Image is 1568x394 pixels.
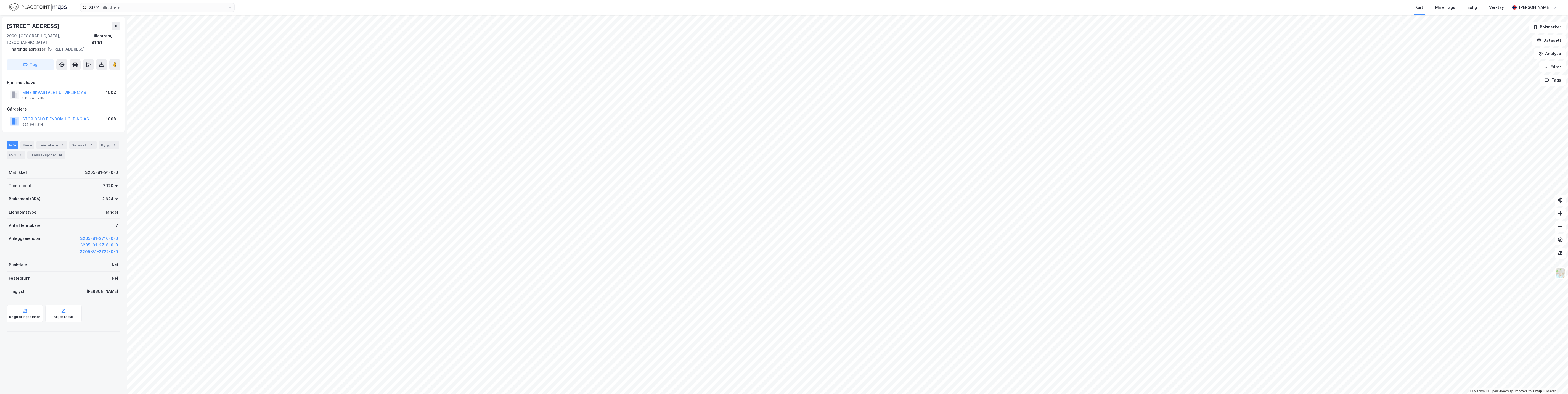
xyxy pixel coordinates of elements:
[1519,4,1550,11] div: [PERSON_NAME]
[69,141,97,149] div: Datasett
[1539,61,1566,72] button: Filter
[99,141,119,149] div: Bygg
[27,151,65,159] div: Transaksjoner
[7,141,18,149] div: Info
[1540,75,1566,86] button: Tags
[106,116,117,122] div: 100%
[1534,48,1566,59] button: Analyse
[87,3,228,12] input: Søk på adresse, matrikkel, gårdeiere, leietakere eller personer
[9,275,30,282] div: Festegrunn
[1415,4,1423,11] div: Kart
[9,2,67,12] img: logo.f888ab2527a4732fd821a326f86c7f29.svg
[36,141,67,149] div: Leietakere
[80,235,118,242] button: 3205-81-2710-0-0
[112,262,118,268] div: Nei
[1555,268,1566,278] img: Z
[112,275,118,282] div: Nei
[9,222,41,229] div: Antall leietakere
[104,209,118,216] div: Handel
[1470,389,1485,393] a: Mapbox
[1435,4,1455,11] div: Mine Tags
[1532,35,1566,46] button: Datasett
[1529,22,1566,33] button: Bokmerker
[9,196,41,202] div: Bruksareal (BRA)
[20,141,34,149] div: Eiere
[1515,389,1542,393] a: Improve this map
[102,196,118,202] div: 2 624 ㎡
[7,79,120,86] div: Hjemmelshaver
[59,142,65,148] div: 7
[7,106,120,112] div: Gårdeiere
[9,315,40,319] div: Reguleringsplaner
[116,222,118,229] div: 7
[7,22,61,30] div: [STREET_ADDRESS]
[7,47,47,51] span: Tilhørende adresser:
[9,262,27,268] div: Punktleie
[1489,4,1504,11] div: Verktøy
[1540,367,1568,394] iframe: Chat Widget
[54,315,73,319] div: Miljøstatus
[7,151,25,159] div: ESG
[106,89,117,96] div: 100%
[1467,4,1477,11] div: Bolig
[7,33,92,46] div: 2000, [GEOGRAPHIC_DATA], [GEOGRAPHIC_DATA]
[17,152,23,158] div: 2
[9,169,27,176] div: Matrikkel
[112,142,117,148] div: 1
[7,59,54,70] button: Tag
[9,288,25,295] div: Tinglyst
[9,209,36,216] div: Eiendomstype
[1487,389,1513,393] a: OpenStreetMap
[92,33,120,46] div: Lillestrøm, 81/91
[80,242,118,248] button: 3205-81-2716-0-0
[103,182,118,189] div: 7 120 ㎡
[1540,367,1568,394] div: Kontrollprogram for chat
[85,169,118,176] div: 3205-81-91-0-0
[22,96,44,100] div: 919 943 785
[57,152,63,158] div: 14
[89,142,94,148] div: 1
[9,235,41,242] div: Anleggseiendom
[9,182,31,189] div: Tomteareal
[7,46,116,52] div: [STREET_ADDRESS]
[80,248,118,255] button: 3205-81-2722-0-0
[22,122,43,127] div: 927 661 314
[86,288,118,295] div: [PERSON_NAME]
